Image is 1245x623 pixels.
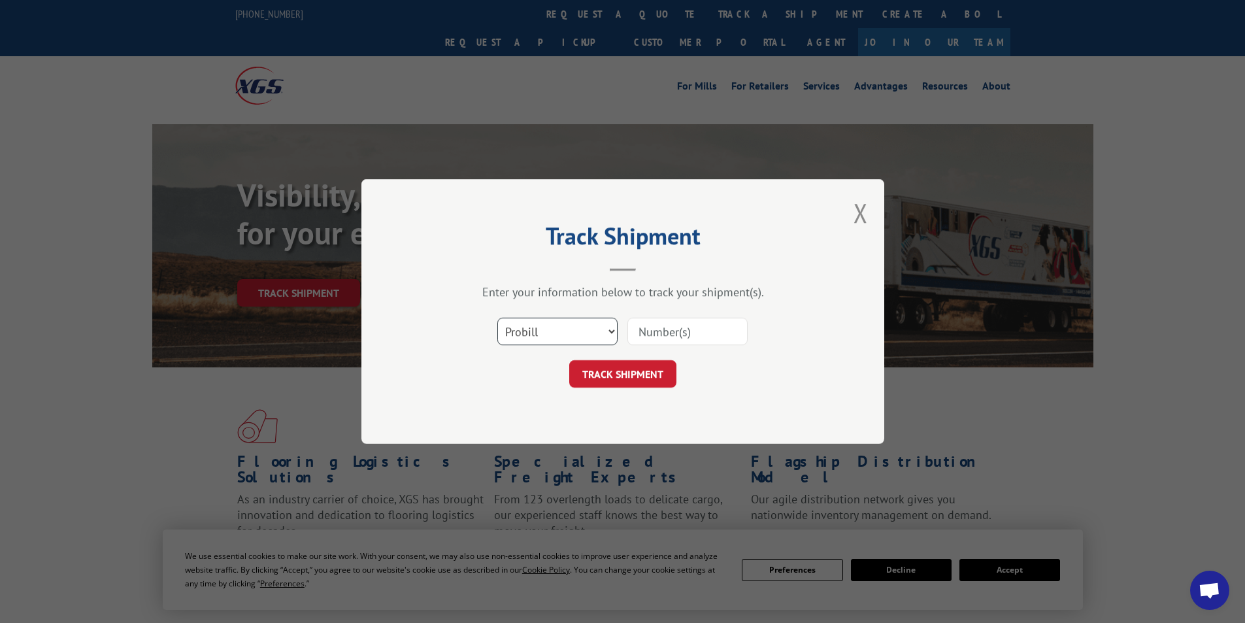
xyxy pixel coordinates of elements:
button: Close modal [854,195,868,230]
h2: Track Shipment [427,227,819,252]
div: Enter your information below to track your shipment(s). [427,284,819,299]
input: Number(s) [627,318,748,345]
button: TRACK SHIPMENT [569,360,676,388]
div: Open chat [1190,571,1229,610]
